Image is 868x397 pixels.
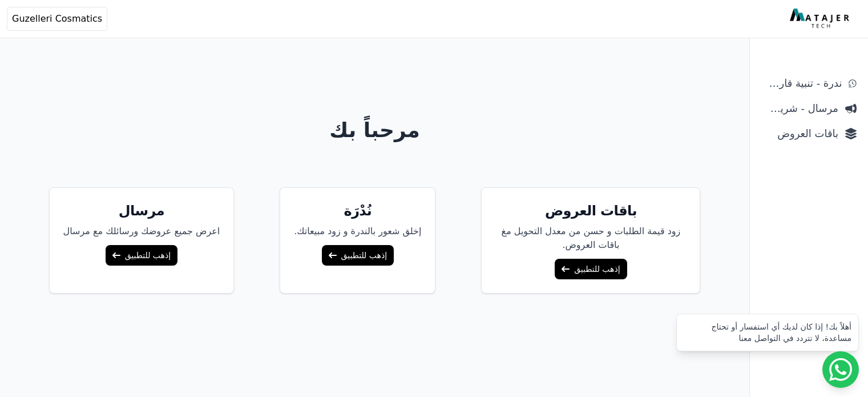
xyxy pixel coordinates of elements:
a: إذهب للتطبيق [322,245,394,266]
div: أهلاً بك! إذا كان لديك أي استفسار أو تحتاج مساعدة، لا تتردد في التواصل معنا [684,321,851,344]
p: اعرض جميع عروضك ورسائلك مع مرسال [63,224,220,238]
a: إذهب للتطبيق [106,245,177,266]
span: باقات العروض [761,126,838,142]
button: Guzelleri Cosmatics [7,7,107,31]
p: زود قيمة الطلبات و حسن من معدل التحويل مغ باقات العروض. [495,224,686,252]
p: إخلق شعور بالندرة و زود مبيعاتك. [294,224,421,238]
span: ندرة - تنبية قارب علي النفاذ [761,75,842,91]
a: إذهب للتطبيق [555,259,627,279]
img: MatajerTech Logo [790,9,852,29]
span: مرسال - شريط دعاية [761,101,838,117]
h5: نُدْرَة [294,202,421,220]
h5: مرسال [63,202,220,220]
h5: باقات العروض [495,202,686,220]
span: Guzelleri Cosmatics [12,12,102,26]
h1: مرحباً بك [10,119,740,142]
